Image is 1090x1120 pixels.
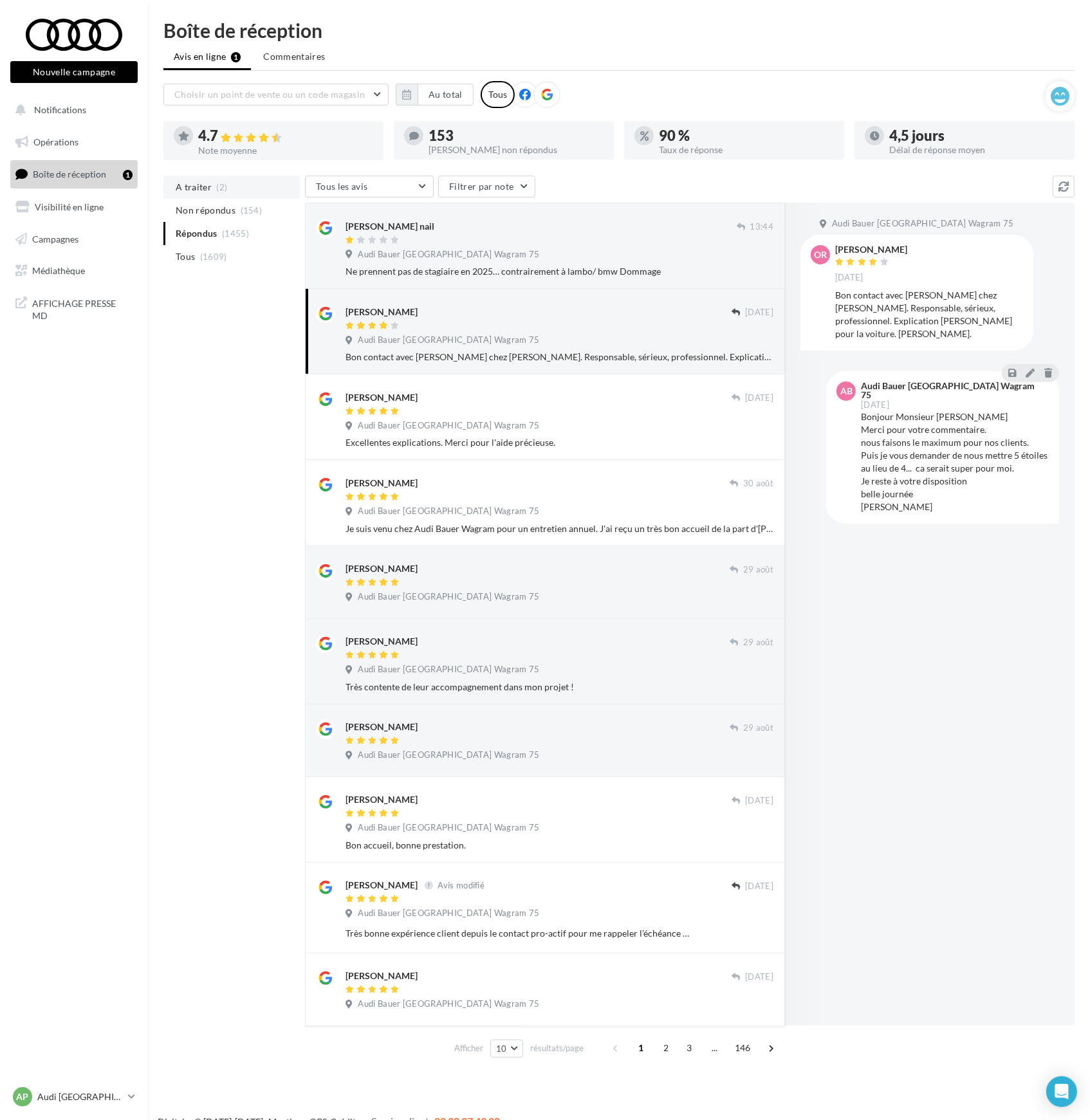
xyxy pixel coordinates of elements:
div: 153 [429,129,604,143]
div: [PERSON_NAME] [346,562,418,575]
span: Non répondus [176,204,236,217]
span: Médiathèque [32,265,85,276]
span: Audi Bauer [GEOGRAPHIC_DATA] Wagram 75 [358,664,539,675]
button: Notifications [8,96,135,124]
button: Tous les avis [305,176,434,197]
span: 29 août [743,722,773,734]
span: [DATE] [745,881,773,892]
a: AP Audi [GEOGRAPHIC_DATA] 17 [10,1085,138,1109]
div: Excellentes explications. Merci pour l'aide précieuse. [346,436,773,449]
span: (2) [217,182,228,192]
span: 10 [496,1043,507,1054]
span: AP [17,1090,29,1103]
div: Tous [481,81,515,108]
span: [DATE] [745,307,773,318]
span: Tous les avis [316,181,368,192]
button: Nouvelle campagne [10,61,138,83]
div: 4,5 jours [889,129,1064,143]
span: 13:44 [750,221,773,233]
span: Audi Bauer [GEOGRAPHIC_DATA] Wagram 75 [358,591,539,603]
span: Afficher [454,1042,483,1054]
span: Audi Bauer [GEOGRAPHIC_DATA] Wagram 75 [358,506,539,517]
p: Audi [GEOGRAPHIC_DATA] 17 [37,1090,123,1103]
span: [DATE] [745,795,773,807]
div: [PERSON_NAME] [346,635,418,648]
div: [PERSON_NAME] [346,969,418,982]
div: Très bonne expérience client depuis le contact pro-actif pour me rappeler l’échéance de révision ... [346,927,690,940]
span: Audi Bauer [GEOGRAPHIC_DATA] Wagram 75 [358,420,539,432]
span: résultats/page [530,1042,584,1054]
div: [PERSON_NAME] non répondus [429,145,604,154]
span: 30 août [743,478,773,490]
button: Au total [396,84,474,106]
span: Audi Bauer [GEOGRAPHIC_DATA] Wagram 75 [358,335,539,346]
span: Visibilité en ligne [35,201,104,212]
span: Choisir un point de vente ou un code magasin [174,89,365,100]
span: Boîte de réception [33,169,106,179]
span: 29 août [743,637,773,648]
div: [PERSON_NAME] [835,245,907,254]
span: 146 [730,1038,756,1058]
span: AFFICHAGE PRESSE MD [32,295,133,322]
button: Choisir un point de vente ou un code magasin [163,84,389,106]
span: OR [814,248,827,261]
div: Note moyenne [198,146,373,155]
div: 4.7 [198,129,373,143]
div: [PERSON_NAME] [346,721,418,733]
span: Audi Bauer [GEOGRAPHIC_DATA] Wagram 75 [832,218,1013,230]
span: Audi Bauer [GEOGRAPHIC_DATA] Wagram 75 [358,822,539,834]
div: 90 % [659,129,834,143]
span: (154) [241,205,263,216]
span: Commentaires [263,50,325,63]
span: Opérations [33,136,79,147]
button: Au total [418,84,474,106]
span: Avis modifié [438,880,485,890]
span: AB [840,385,853,398]
span: Audi Bauer [GEOGRAPHIC_DATA] Wagram 75 [358,908,539,919]
div: Bon contact avec [PERSON_NAME] chez [PERSON_NAME]. Responsable, sérieux, professionnel. Explicati... [346,351,773,363]
span: [DATE] [861,401,889,409]
div: 1 [123,170,133,180]
div: Ne prennent pas de stagiaire en 2025… contrairement à lambo/ bmw Dommage [346,265,773,278]
span: (1609) [200,252,227,262]
span: 2 [656,1038,677,1058]
div: Bon contact avec [PERSON_NAME] chez [PERSON_NAME]. Responsable, sérieux, professionnel. Explicati... [835,289,1023,340]
span: ... [705,1038,725,1058]
span: 3 [679,1038,700,1058]
span: 1 [631,1038,652,1058]
span: Campagnes [32,233,79,244]
div: [PERSON_NAME] [346,391,418,404]
span: [DATE] [835,272,864,284]
div: Délai de réponse moyen [889,145,1064,154]
span: Tous [176,250,195,263]
span: 29 août [743,564,773,576]
div: Bonjour Monsieur [PERSON_NAME] Merci pour votre commentaire. nous faisons le maximum pour nos cli... [861,410,1049,513]
div: Boîte de réception [163,21,1075,40]
div: [PERSON_NAME] nail [346,220,434,233]
div: [PERSON_NAME] [346,477,418,490]
span: Notifications [34,104,86,115]
div: [PERSON_NAME] [346,793,418,806]
a: Campagnes [8,226,140,253]
div: [PERSON_NAME] [346,879,418,892]
a: Médiathèque [8,257,140,284]
span: A traiter [176,181,212,194]
div: Taux de réponse [659,145,834,154]
a: Visibilité en ligne [8,194,140,221]
button: 10 [490,1040,523,1058]
div: Open Intercom Messenger [1046,1076,1077,1107]
a: Boîte de réception1 [8,160,140,188]
div: Bon accueil, bonne prestation. [346,839,773,852]
span: [DATE] [745,971,773,983]
span: [DATE] [745,392,773,404]
span: Audi Bauer [GEOGRAPHIC_DATA] Wagram 75 [358,249,539,261]
span: Audi Bauer [GEOGRAPHIC_DATA] Wagram 75 [358,998,539,1010]
a: Opérations [8,129,140,156]
div: Je suis venu chez Audi Bauer Wagram pour un entretien annuel. J'ai reçu un très bon accueil de la... [346,522,773,535]
div: Très contente de leur accompagnement dans mon projet ! [346,681,773,693]
button: Filtrer par note [438,176,535,197]
div: [PERSON_NAME] [346,306,418,318]
a: AFFICHAGE PRESSE MD [8,289,140,327]
span: Audi Bauer [GEOGRAPHIC_DATA] Wagram 75 [358,749,539,761]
